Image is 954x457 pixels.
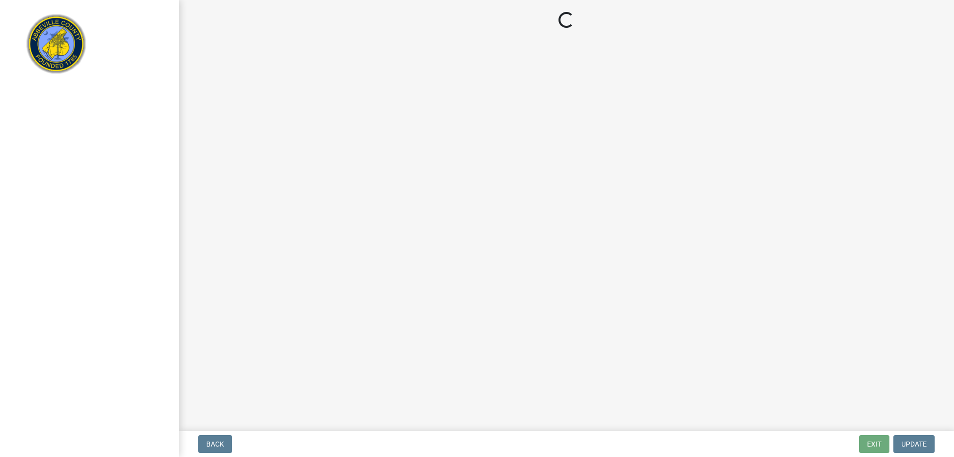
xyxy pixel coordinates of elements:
[859,435,889,453] button: Exit
[198,435,232,453] button: Back
[893,435,935,453] button: Update
[206,440,224,448] span: Back
[901,440,927,448] span: Update
[20,10,93,84] img: Abbeville County, South Carolina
